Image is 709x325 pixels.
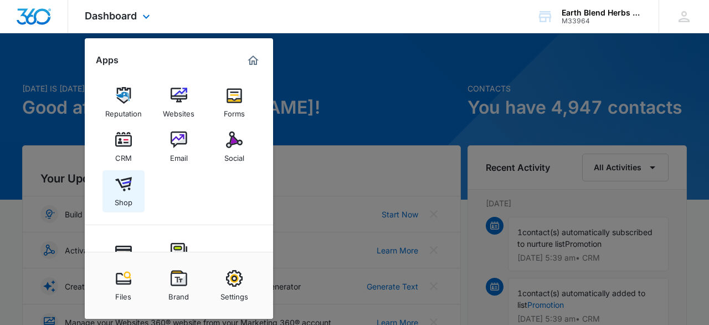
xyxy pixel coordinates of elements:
a: Payments [102,237,145,280]
div: account id [562,17,643,25]
a: Shop [102,170,145,212]
div: Reputation [105,104,142,118]
a: Settings [213,265,255,307]
div: Forms [224,104,245,118]
div: Email [170,148,188,162]
div: Social [224,148,244,162]
div: account name [562,8,643,17]
div: Files [115,287,131,301]
div: CRM [115,148,132,162]
div: Brand [168,287,189,301]
div: Settings [220,287,248,301]
a: Email [158,126,200,168]
a: Social [213,126,255,168]
a: Forms [213,82,255,124]
div: Websites [163,104,194,118]
a: Reputation [102,82,145,124]
a: CRM [102,126,145,168]
a: Marketing 360® Dashboard [244,52,262,69]
a: Websites [158,82,200,124]
a: Brand [158,265,200,307]
a: Files [102,265,145,307]
span: Dashboard [85,10,137,22]
div: Shop [115,192,132,207]
a: POS [158,237,200,280]
h2: Apps [96,55,119,65]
